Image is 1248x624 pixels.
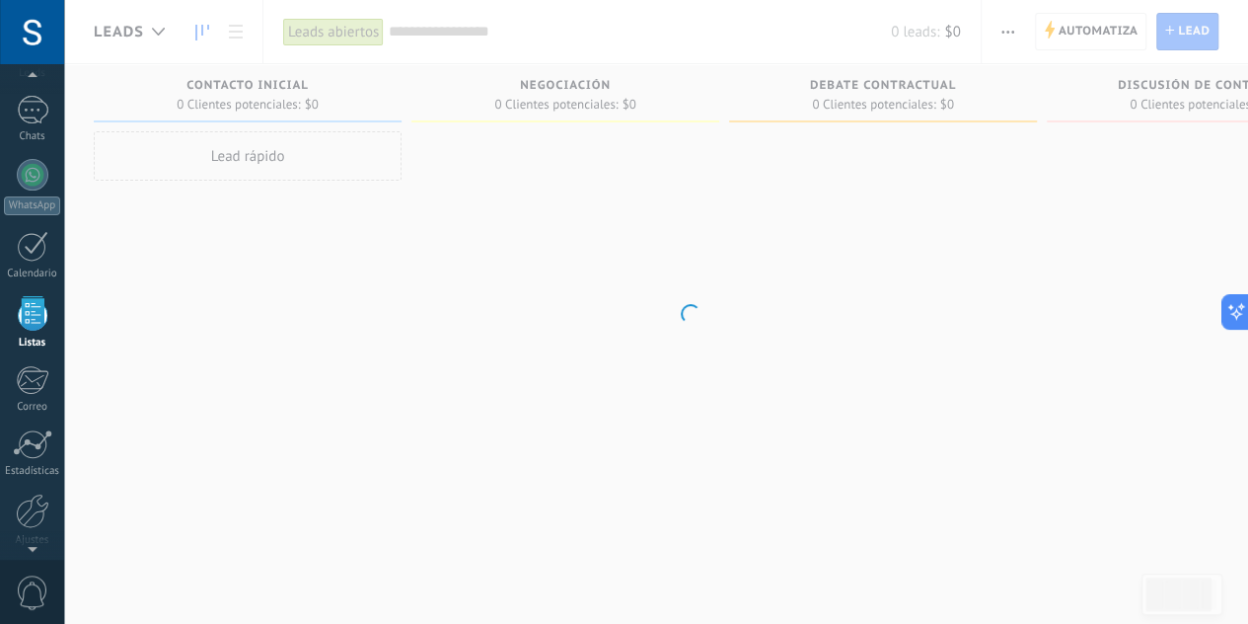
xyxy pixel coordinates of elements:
[4,337,61,350] div: Listas
[4,401,61,414] div: Correo
[4,130,61,143] div: Chats
[4,268,61,280] div: Calendario
[4,465,61,478] div: Estadísticas
[4,196,60,215] div: WhatsApp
